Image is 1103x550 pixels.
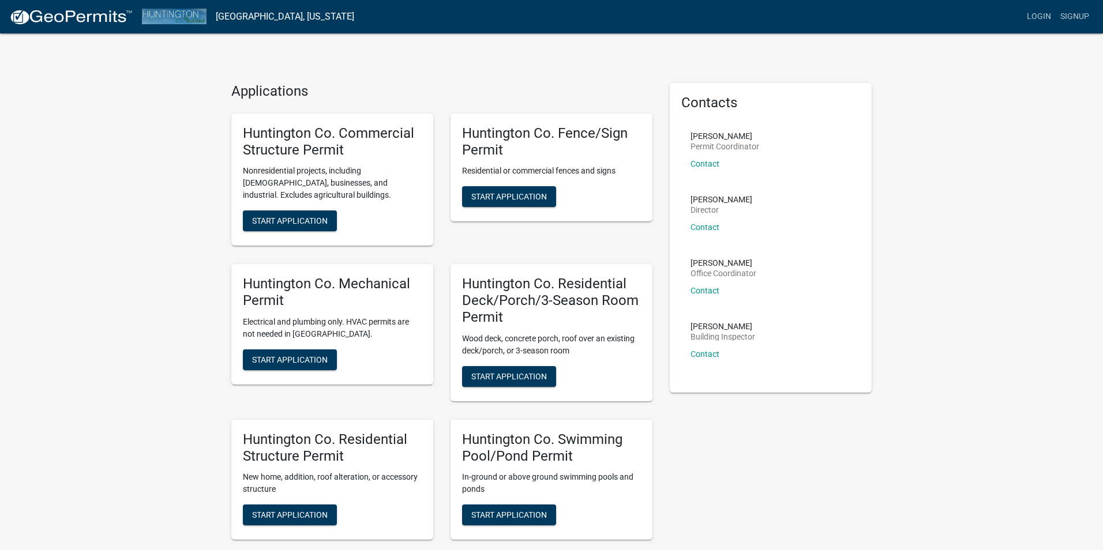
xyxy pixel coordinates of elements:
p: [PERSON_NAME] [691,195,752,204]
button: Start Application [243,504,337,525]
span: Start Application [471,371,547,381]
p: Nonresidential projects, including [DEMOGRAPHIC_DATA], businesses, and industrial. Excludes agric... [243,165,422,201]
p: New home, addition, roof alteration, or accessory structure [243,471,422,495]
p: Wood deck, concrete porch, roof over an existing deck/porch, or 3-season room [462,333,641,357]
button: Start Application [243,349,337,370]
button: Start Application [462,504,556,525]
button: Start Application [462,186,556,207]
p: Permit Coordinator [691,142,759,150]
span: Start Application [471,192,547,201]
span: Start Application [252,510,328,519]
h4: Applications [231,83,652,100]
h5: Huntington Co. Swimming Pool/Pond Permit [462,431,641,465]
p: Director [691,206,752,214]
button: Start Application [462,366,556,387]
a: [GEOGRAPHIC_DATA], [US_STATE] [216,7,354,27]
span: Start Application [252,216,328,225]
span: Start Application [471,510,547,519]
p: [PERSON_NAME] [691,322,755,330]
h5: Huntington Co. Residential Deck/Porch/3-Season Room Permit [462,276,641,325]
p: Office Coordinator [691,269,756,277]
p: [PERSON_NAME] [691,132,759,140]
img: Huntington County, Indiana [142,9,207,24]
wm-workflow-list-section: Applications [231,83,652,549]
a: Signup [1056,6,1094,28]
h5: Contacts [681,95,860,111]
a: Contact [691,349,719,359]
button: Start Application [243,210,337,231]
h5: Huntington Co. Commercial Structure Permit [243,125,422,159]
a: Login [1022,6,1056,28]
p: Residential or commercial fences and signs [462,165,641,177]
p: [PERSON_NAME] [691,259,756,267]
p: Building Inspector [691,333,755,341]
h5: Huntington Co. Residential Structure Permit [243,431,422,465]
a: Contact [691,223,719,232]
a: Contact [691,286,719,295]
h5: Huntington Co. Mechanical Permit [243,276,422,309]
a: Contact [691,159,719,168]
p: In-ground or above ground swimming pools and ponds [462,471,641,495]
span: Start Application [252,355,328,364]
h5: Huntington Co. Fence/Sign Permit [462,125,641,159]
p: Electrical and plumbing only. HVAC permits are not needed in [GEOGRAPHIC_DATA]. [243,316,422,340]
